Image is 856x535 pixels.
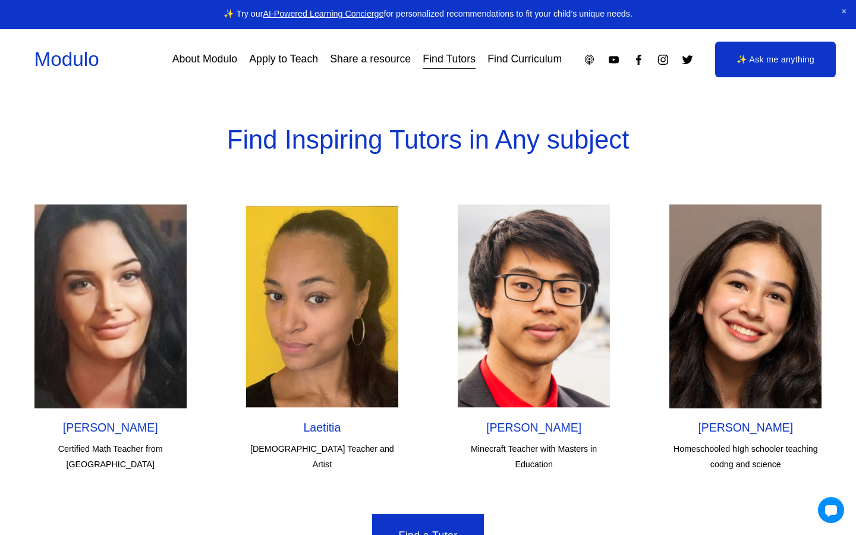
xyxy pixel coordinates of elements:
p: Minecraft Teacher with Masters in Education [458,442,610,472]
a: Apple Podcasts [583,53,596,66]
p: [DEMOGRAPHIC_DATA] Teacher and Artist [246,442,398,472]
a: Instagram [657,53,669,66]
a: AI-Powered Learning Concierge [263,9,383,18]
a: ✨ Ask me anything [715,42,836,77]
a: Twitter [681,53,694,66]
a: Modulo [34,48,99,70]
a: Share a resource [330,49,411,70]
a: About Modulo [172,49,237,70]
p: Certified Math Teacher from [GEOGRAPHIC_DATA] [34,442,187,472]
h2: Laetitia [246,420,398,436]
h2: [PERSON_NAME] [669,420,822,436]
a: Find Curriculum [487,49,562,70]
a: Apply to Teach [249,49,318,70]
a: Facebook [632,53,645,66]
a: YouTube [608,53,620,66]
a: Find Tutors [423,49,476,70]
p: Find Inspiring Tutors in Any subject [34,117,822,163]
h2: [PERSON_NAME] [34,420,187,436]
h2: [PERSON_NAME] [458,420,610,436]
p: Homeschooled hIgh schooler teaching codng and science [669,442,822,472]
